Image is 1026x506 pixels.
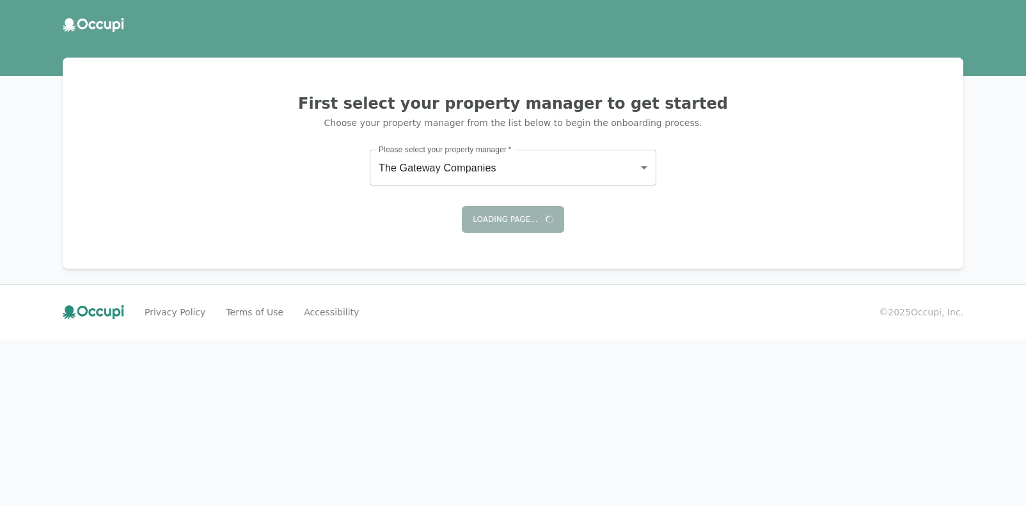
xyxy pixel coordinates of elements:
label: Please select your property manager [379,144,511,155]
a: Privacy Policy [145,306,205,319]
p: Choose your property manager from the list below to begin the onboarding process. [78,116,948,129]
a: Accessibility [304,306,359,319]
small: © 2025 Occupi, Inc. [879,306,963,319]
div: The Gateway Companies [370,150,656,186]
a: Terms of Use [226,306,283,319]
h2: First select your property manager to get started [78,93,948,114]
